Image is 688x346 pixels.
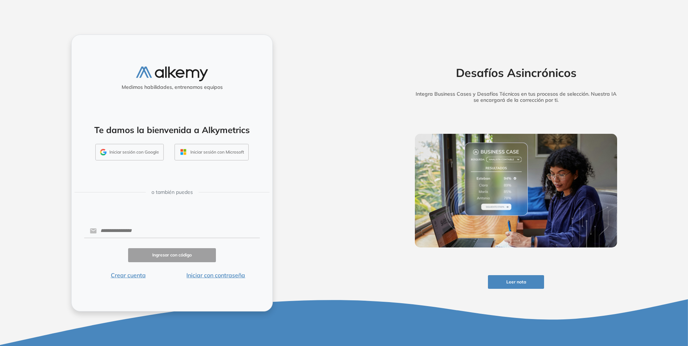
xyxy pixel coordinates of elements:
button: Iniciar sesión con Microsoft [175,144,249,160]
button: Iniciar sesión con Google [95,144,164,160]
img: GMAIL_ICON [100,149,107,155]
iframe: Chat Widget [558,263,688,346]
h5: Integra Business Cases y Desafíos Técnicos en tus procesos de selección. Nuestra IA se encargará ... [404,91,628,103]
img: OUTLOOK_ICON [179,148,187,156]
button: Leer nota [488,275,544,289]
h4: Te damos la bienvenida a Alkymetrics [81,125,263,135]
button: Iniciar con contraseña [172,271,260,279]
div: Widget de chat [558,263,688,346]
h2: Desafíos Asincrónicos [404,66,628,79]
span: o también puedes [151,188,193,196]
img: logo-alkemy [136,67,208,81]
img: img-more-info [415,134,617,247]
button: Crear cuenta [84,271,172,279]
button: Ingresar con código [128,248,216,262]
h5: Medimos habilidades, entrenamos equipos [74,84,270,90]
